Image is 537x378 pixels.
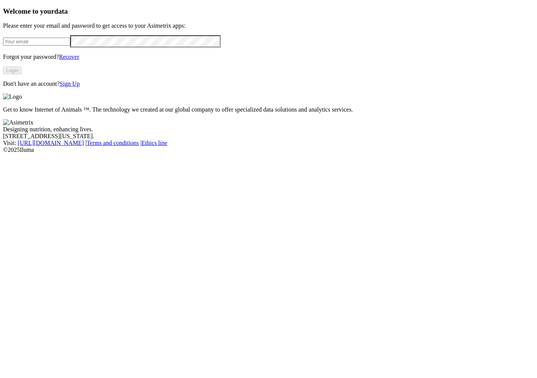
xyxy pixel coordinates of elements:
[142,140,167,146] a: Ethics line
[18,140,84,146] a: [URL][DOMAIN_NAME]
[3,146,534,153] div: © 2025 Iluma
[3,133,534,140] div: [STREET_ADDRESS][US_STATE].
[3,7,534,16] h3: Welcome to your
[3,93,22,100] img: Logo
[54,7,68,15] span: data
[3,140,534,146] div: Visit : | |
[3,119,33,126] img: Asimetrix
[3,54,534,60] p: Forgot your password?
[3,126,534,133] div: Designing nutrition, enhancing lives.
[3,38,70,46] input: Your email
[3,22,534,29] p: Please enter your email and password to get access to your Asimetrix apps:
[3,106,534,113] p: Get to know Internet of Animals ™. The technology we created at our global company to offer speci...
[87,140,139,146] a: Terms and conditions
[3,66,22,74] button: Login
[60,80,80,87] a: Sign Up
[59,54,79,60] a: Recover
[3,80,534,87] p: Don't have an account?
